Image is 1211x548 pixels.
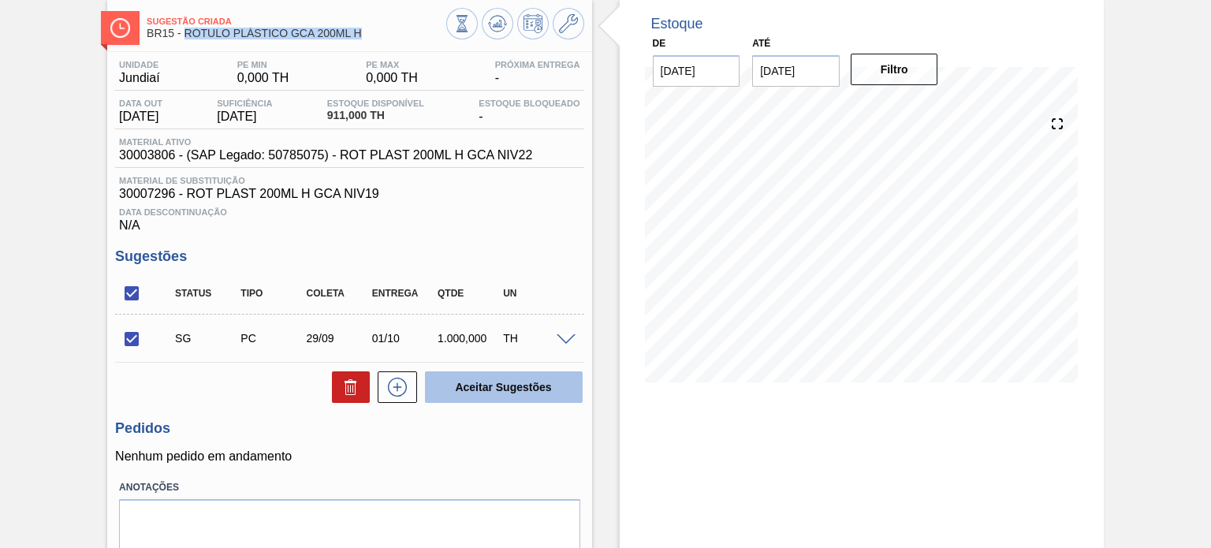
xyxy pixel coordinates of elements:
[119,110,162,124] span: [DATE]
[417,370,584,404] div: Aceitar Sugestões
[327,99,424,108] span: Estoque Disponível
[115,449,583,464] p: Nenhum pedido em andamento
[303,332,374,345] div: 29/09/2025
[171,332,243,345] div: Sugestão Criada
[446,8,478,39] button: Visão Geral dos Estoques
[119,176,579,185] span: Material de Substituição
[237,332,308,345] div: Pedido de Compra
[653,55,740,87] input: dd/mm/yyyy
[119,60,160,69] span: Unidade
[434,288,505,299] div: Qtde
[303,288,374,299] div: Coleta
[851,54,938,85] button: Filtro
[482,8,513,39] button: Atualizar Gráfico
[495,60,580,69] span: Próxima Entrega
[119,71,160,85] span: Jundiaí
[366,60,418,69] span: PE MAX
[499,288,571,299] div: UN
[553,8,584,39] button: Ir ao Master Data / Geral
[147,28,445,39] span: BR15 - RÓTULO PLÁSTICO GCA 200ML H
[237,60,289,69] span: PE MIN
[653,38,666,49] label: De
[370,371,417,403] div: Nova sugestão
[368,288,440,299] div: Entrega
[237,71,289,85] span: 0,000 TH
[752,55,840,87] input: dd/mm/yyyy
[119,207,579,217] span: Data Descontinuação
[115,248,583,265] h3: Sugestões
[110,18,130,38] img: Ícone
[119,187,579,201] span: 30007296 - ROT PLAST 200ML H GCA NIV19
[115,420,583,437] h3: Pedidos
[217,110,272,124] span: [DATE]
[434,332,505,345] div: 1.000,000
[327,110,424,121] span: 911,000 TH
[147,17,445,26] span: Sugestão Criada
[517,8,549,39] button: Programar Estoque
[479,99,579,108] span: Estoque Bloqueado
[119,137,532,147] span: Material ativo
[119,476,579,499] label: Anotações
[171,288,243,299] div: Status
[499,332,571,345] div: TH
[651,16,703,32] div: Estoque
[425,371,583,403] button: Aceitar Sugestões
[752,38,770,49] label: Até
[115,201,583,233] div: N/A
[368,332,440,345] div: 01/10/2025
[119,148,532,162] span: 30003806 - (SAP Legado: 50785075) - ROT PLAST 200ML H GCA NIV22
[324,371,370,403] div: Excluir Sugestões
[366,71,418,85] span: 0,000 TH
[217,99,272,108] span: Suficiência
[475,99,583,124] div: -
[237,288,308,299] div: Tipo
[119,99,162,108] span: Data out
[491,60,584,85] div: -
